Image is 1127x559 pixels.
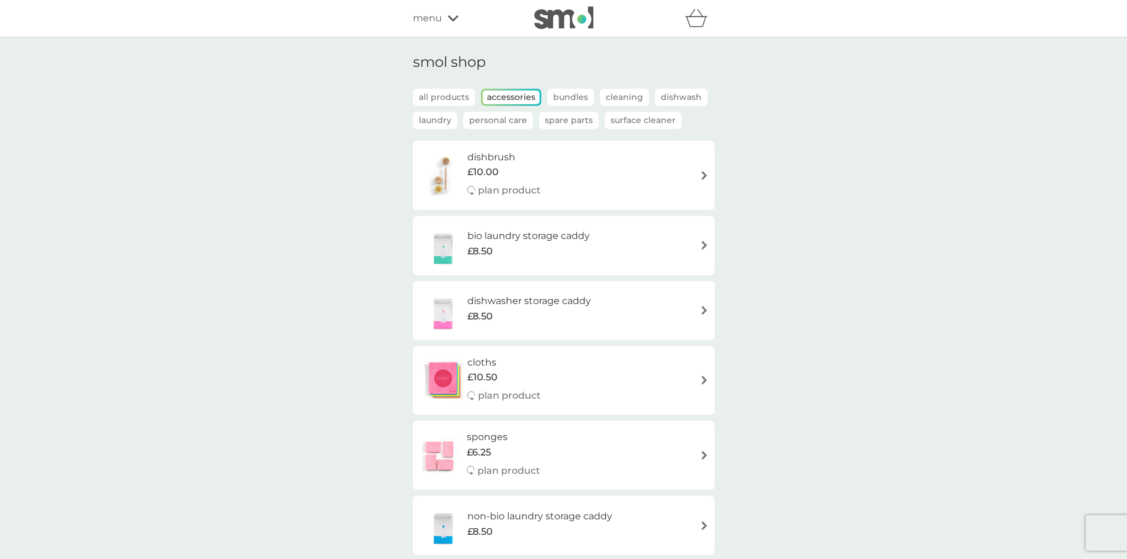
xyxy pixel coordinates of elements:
[483,91,540,104] button: Accessories
[467,524,493,539] span: £8.50
[700,451,709,460] img: arrow right
[413,89,475,106] button: all products
[467,370,498,385] span: £10.50
[478,388,541,403] p: plan product
[600,89,649,106] button: Cleaning
[655,89,708,106] button: Dishwash
[700,241,709,250] img: arrow right
[478,183,541,198] p: plan product
[685,7,715,30] div: basket
[700,521,709,530] img: arrow right
[547,89,594,106] button: Bundles
[413,54,715,71] h1: smol shop
[419,360,467,401] img: cloths
[539,112,599,129] button: Spare Parts
[700,306,709,315] img: arrow right
[467,429,540,445] h6: sponges
[413,11,442,26] span: menu
[419,154,467,196] img: dishbrush
[700,171,709,180] img: arrow right
[467,355,541,370] h6: cloths
[534,7,593,29] img: smol
[467,309,493,324] span: £8.50
[467,244,493,259] span: £8.50
[419,435,460,476] img: sponges
[419,505,467,546] img: non-bio laundry storage caddy
[605,112,682,129] button: Surface Cleaner
[467,293,591,309] h6: dishwasher storage caddy
[419,225,467,266] img: bio laundry storage caddy
[467,228,590,244] h6: bio laundry storage caddy
[413,112,457,129] button: Laundry
[419,290,467,331] img: dishwasher storage caddy
[467,445,491,460] span: £6.25
[467,150,541,165] h6: dishbrush
[463,112,533,129] button: Personal Care
[700,376,709,384] img: arrow right
[467,509,612,524] h6: non-bio laundry storage caddy
[477,463,540,479] p: plan product
[467,164,499,180] span: £10.00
